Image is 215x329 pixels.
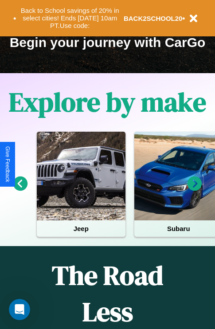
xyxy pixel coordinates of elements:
h1: Explore by make [9,84,206,120]
b: BACK2SCHOOL20 [124,15,183,22]
div: Give Feedback [4,146,11,182]
iframe: Intercom live chat [9,299,30,320]
h4: Jeep [37,220,125,237]
button: Back to School savings of 20% in select cities! Ends [DATE] 10am PT.Use code: [16,4,124,32]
